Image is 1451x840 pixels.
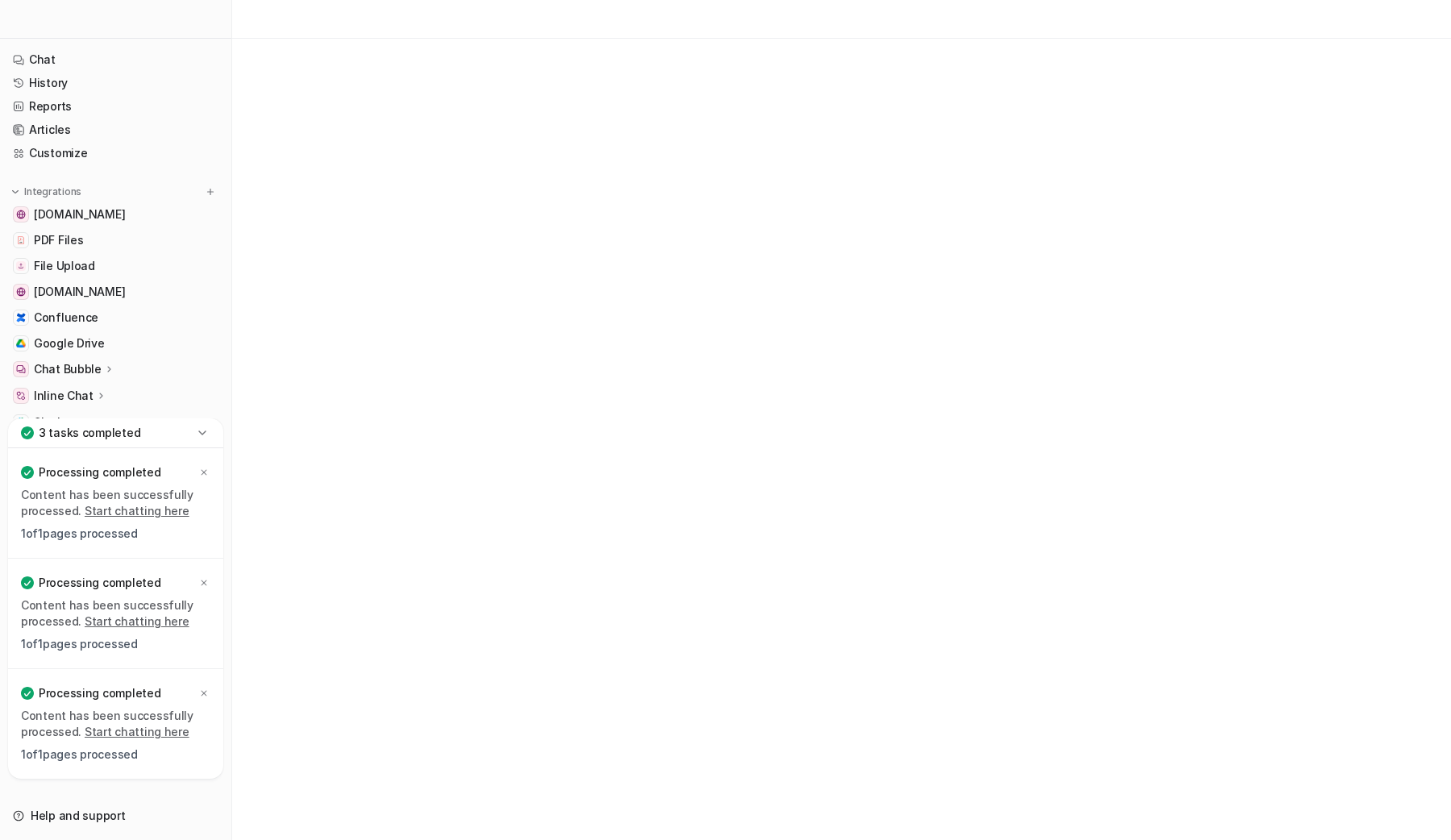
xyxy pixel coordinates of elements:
a: Start chatting here [85,725,189,738]
img: www.bitgo.com [16,210,26,219]
a: Articles [6,119,225,141]
p: 1 of 1 pages processed [21,746,210,763]
p: Processing completed [39,575,160,591]
p: Chat Bubble [34,361,102,377]
a: Start chatting here [85,504,189,518]
a: ConfluenceConfluence [6,306,225,329]
a: History [6,72,225,94]
span: [DOMAIN_NAME] [34,206,125,222]
img: Slack [16,418,26,427]
p: Content has been successfully processed. [21,708,210,740]
a: www.bitgo.com[DOMAIN_NAME] [6,203,225,226]
a: Help and support [6,805,225,827]
p: 3 tasks completed [39,425,140,441]
a: File UploadFile Upload [6,255,225,277]
button: Integrations [6,184,86,200]
img: Confluence [16,313,26,322]
p: Processing completed [39,464,160,480]
span: PDF Files [34,232,83,248]
p: 1 of 1 pages processed [21,526,210,542]
a: Customize [6,142,225,164]
img: expand menu [10,186,21,198]
p: Content has been successfully processed. [21,487,210,519]
p: 1 of 1 pages processed [21,636,210,652]
span: File Upload [34,258,95,274]
a: PDF FilesPDF Files [6,229,225,252]
span: [DOMAIN_NAME] [34,284,125,300]
p: Processing completed [39,685,160,701]
p: Inline Chat [34,388,94,404]
img: Google Drive [16,339,26,348]
a: Google DriveGoogle Drive [6,332,225,355]
a: Reports [6,95,225,118]
a: Chat [6,48,225,71]
img: menu_add.svg [205,186,216,198]
img: Chat Bubble [16,364,26,374]
p: Integrations [24,185,81,198]
img: File Upload [16,261,26,271]
span: Confluence [34,310,98,326]
img: Inline Chat [16,391,26,401]
a: developers.bitgo.com[DOMAIN_NAME] [6,281,225,303]
span: Google Drive [34,335,105,351]
a: Start chatting here [85,614,189,628]
p: Slack [34,414,64,430]
img: PDF Files [16,235,26,245]
img: developers.bitgo.com [16,287,26,297]
p: Content has been successfully processed. [21,597,210,630]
